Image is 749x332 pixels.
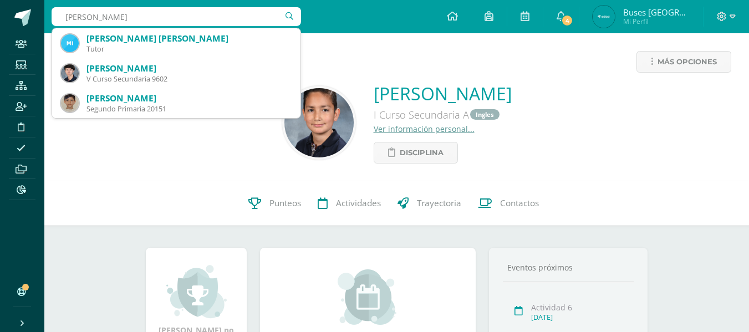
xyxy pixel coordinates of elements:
[531,302,630,313] div: Actividad 6
[336,198,381,210] span: Actividades
[86,63,292,74] div: [PERSON_NAME]
[86,33,292,44] div: [PERSON_NAME] [PERSON_NAME]
[389,181,470,226] a: Trayectoria
[374,105,512,124] div: I Curso Secundaria A
[86,104,292,114] div: Segundo Primaria 20151
[240,181,309,226] a: Punteos
[623,17,690,26] span: Mi Perfil
[500,198,539,210] span: Contactos
[374,81,512,105] a: [PERSON_NAME]
[284,88,354,157] img: 4a531df4870e9f00b3a87252588ecded.png
[86,93,292,104] div: [PERSON_NAME]
[166,264,227,319] img: achievement_small.png
[269,198,301,210] span: Punteos
[338,269,398,325] img: event_small.png
[593,6,615,28] img: fc6c33b0aa045aa3213aba2fdb094e39.png
[400,142,444,163] span: Disciplina
[86,44,292,54] div: Tutor
[309,181,389,226] a: Actividades
[86,74,292,84] div: V Curso Secundaria 9602
[623,7,690,18] span: Buses [GEOGRAPHIC_DATA]
[470,109,500,120] a: Ingles
[561,14,573,27] span: 4
[374,142,458,164] a: Disciplina
[61,34,79,52] img: dbe04b3c36a8076c6c44aff3a8dd97fa.png
[61,64,79,82] img: 88a6d2d160f7c6a2920610e8a7b4ca31.png
[531,313,630,322] div: [DATE]
[470,181,547,226] a: Contactos
[658,52,717,72] span: Más opciones
[503,262,634,273] div: Eventos próximos
[374,124,475,134] a: Ver información personal...
[52,7,301,26] input: Busca un usuario...
[61,94,79,112] img: 3595ce80d7f50589a8ff1e0f81a3ecae.png
[636,51,731,73] a: Más opciones
[417,198,461,210] span: Trayectoria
